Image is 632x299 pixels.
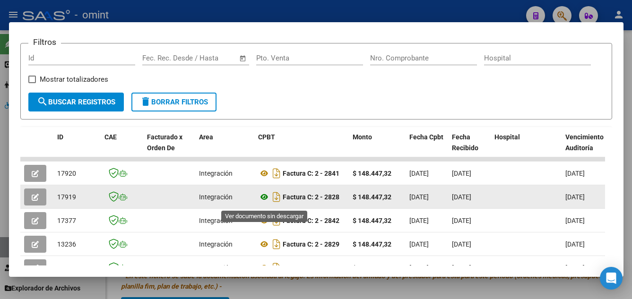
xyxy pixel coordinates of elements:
button: Buscar Registros [28,93,124,111]
span: Fecha Cpbt [409,133,443,141]
i: Descargar documento [270,260,283,275]
span: [DATE] [565,217,585,224]
span: Area [199,133,213,141]
strong: $ 148.447,32 [353,217,391,224]
span: Monto [353,133,372,141]
button: Open calendar [237,53,248,64]
span: [DATE] [452,217,471,224]
span: 17919 [57,193,76,201]
span: [DATE] [452,240,471,248]
datatable-header-cell: Monto [349,127,406,169]
input: Start date [142,54,173,62]
span: [DATE] [565,170,585,177]
datatable-header-cell: ID [53,127,101,169]
span: Fecha Recibido [452,133,478,152]
span: [DATE] [409,264,429,272]
span: 13236 [57,240,76,248]
datatable-header-cell: CAE [101,127,143,169]
strong: Factura C: 2 - 2842 [283,217,339,224]
datatable-header-cell: CPBT [254,127,349,169]
strong: Factura C: 2 - 2828 [283,193,339,201]
i: Descargar documento [270,237,283,252]
span: [DATE] [409,240,429,248]
span: ID [57,133,63,141]
strong: Factura C: 2 - 2841 [283,170,339,177]
span: [DATE] [452,170,471,177]
span: Mostrar totalizadores [40,74,108,85]
input: End date [182,54,227,62]
i: Descargar documento [270,166,283,181]
span: 10072 [57,264,76,272]
datatable-header-cell: Area [195,127,254,169]
datatable-header-cell: Facturado x Orden De [143,127,195,169]
h3: Filtros [28,36,61,48]
datatable-header-cell: Fecha Recibido [448,127,491,169]
span: 17920 [57,170,76,177]
mat-icon: search [37,96,48,107]
span: 17377 [57,217,76,224]
span: Facturado x Orden De [147,133,182,152]
strong: Factura C: 2 - 2829 [283,240,339,248]
span: [DATE] [565,193,585,201]
span: Integración [199,170,233,177]
i: Descargar documento [270,213,283,228]
mat-icon: delete [140,96,151,107]
span: [DATE] [565,264,585,272]
span: Integración [199,240,233,248]
strong: Factura C: 2 - 2816 [283,264,339,272]
div: Open Intercom Messenger [600,267,623,290]
strong: $ 148.447,32 [353,264,391,272]
span: Integración [199,193,233,201]
span: Buscar Registros [37,98,115,106]
datatable-header-cell: Hospital [491,127,562,169]
strong: $ 148.447,32 [353,240,391,248]
strong: $ 148.447,32 [353,170,391,177]
span: [DATE] [452,193,471,201]
i: Descargar documento [270,189,283,205]
span: Borrar Filtros [140,98,208,106]
span: Integración [199,264,233,272]
datatable-header-cell: Fecha Cpbt [406,127,448,169]
span: [DATE] [409,193,429,201]
span: Integración [199,217,233,224]
span: Hospital [494,133,520,141]
span: [DATE] [409,217,429,224]
strong: $ 148.447,32 [353,193,391,201]
datatable-header-cell: Vencimiento Auditoría [562,127,604,169]
span: [DATE] [565,240,585,248]
span: CAE [104,133,117,141]
span: [DATE] [452,264,471,272]
span: CPBT [258,133,275,141]
span: [DATE] [409,170,429,177]
span: Vencimiento Auditoría [565,133,604,152]
button: Borrar Filtros [131,93,216,111]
